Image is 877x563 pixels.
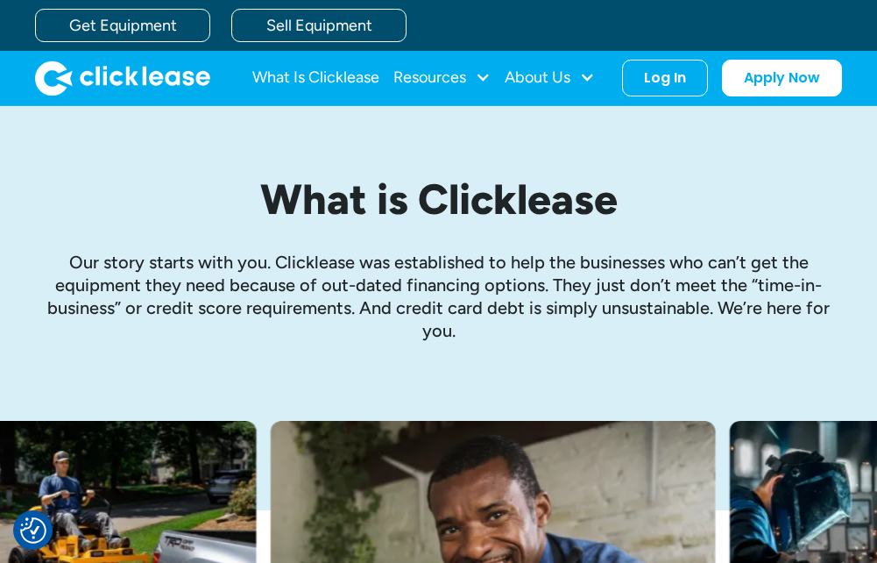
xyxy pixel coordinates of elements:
[252,61,379,96] a: What Is Clicklease
[20,517,46,544] button: Consent Preferences
[35,176,842,223] h1: What is Clicklease
[505,61,595,96] div: About Us
[644,69,686,87] div: Log In
[35,61,210,96] a: home
[35,251,842,342] p: Our story starts with you. Clicklease was established to help the businesses who can’t get the eq...
[722,60,842,96] a: Apply Now
[231,9,407,42] a: Sell Equipment
[20,517,46,544] img: Revisit consent button
[35,9,210,42] a: Get Equipment
[35,61,210,96] img: Clicklease logo
[393,61,491,96] div: Resources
